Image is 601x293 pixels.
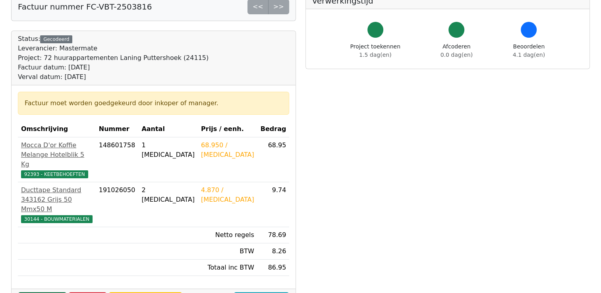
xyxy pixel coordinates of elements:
h5: Factuur nummer FC-VBT-2503816 [18,2,152,12]
td: 148601758 [96,137,139,182]
span: 92393 - KEETBEHOEFTEN [21,170,88,178]
span: 1.5 dag(en) [359,52,391,58]
div: 2 [MEDICAL_DATA] [141,185,195,204]
div: Project: 72 huurappartementen Laning Puttershoek (24115) [18,53,209,63]
span: 30144 - BOUWMATERIALEN [21,215,93,223]
div: Mocca D'or Koffie Melange Hotelblik 5 Kg [21,141,93,169]
div: Verval datum: [DATE] [18,72,209,82]
td: Netto regels [198,227,257,243]
div: Status: [18,34,209,82]
th: Bedrag [257,121,290,137]
div: Project toekennen [350,42,400,59]
span: 0.0 dag(en) [441,52,473,58]
div: Factuur moet worden goedgekeurd door inkoper of manager. [25,98,282,108]
div: Leverancier: Mastermate [18,44,209,53]
div: 68.950 / [MEDICAL_DATA] [201,141,254,160]
td: Totaal inc BTW [198,260,257,276]
div: Gecodeerd [40,35,72,43]
td: 8.26 [257,243,290,260]
a: Mocca D'or Koffie Melange Hotelblik 5 Kg92393 - KEETBEHOEFTEN [21,141,93,179]
td: 191026050 [96,182,139,227]
a: Ducttape Standard 343162 Grijs 50 Mmx50 M30144 - BOUWMATERIALEN [21,185,93,224]
td: 78.69 [257,227,290,243]
td: 68.95 [257,137,290,182]
td: 86.95 [257,260,290,276]
div: Afcoderen [441,42,473,59]
th: Omschrijving [18,121,96,137]
div: Ducttape Standard 343162 Grijs 50 Mmx50 M [21,185,93,214]
td: 9.74 [257,182,290,227]
div: 4.870 / [MEDICAL_DATA] [201,185,254,204]
div: Factuur datum: [DATE] [18,63,209,72]
th: Nummer [96,121,139,137]
th: Prijs / eenh. [198,121,257,137]
th: Aantal [138,121,198,137]
span: 4.1 dag(en) [513,52,545,58]
div: Beoordelen [513,42,545,59]
div: 1 [MEDICAL_DATA] [141,141,195,160]
td: BTW [198,243,257,260]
